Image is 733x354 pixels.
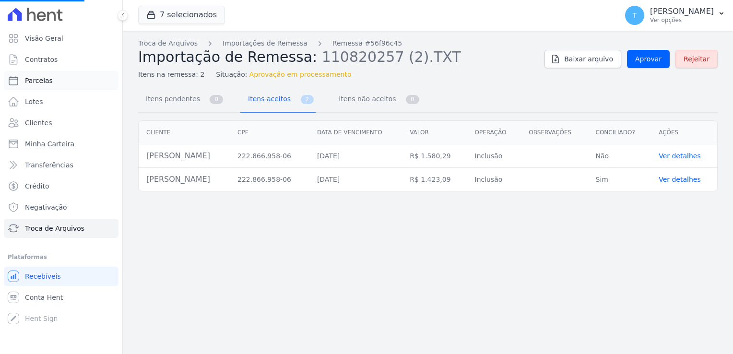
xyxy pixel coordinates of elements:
[4,50,118,69] a: Contratos
[651,121,717,144] th: Ações
[684,54,709,64] span: Rejeitar
[635,54,662,64] span: Aprovar
[544,50,621,68] a: Baixar arquivo
[138,87,225,113] a: Itens pendentes 0
[25,293,63,302] span: Conta Hent
[402,144,467,168] td: R$ 1.580,29
[138,70,204,80] span: Itens na remessa: 2
[240,87,316,113] a: Itens aceitos 2
[216,70,247,80] span: Situação:
[4,219,118,238] a: Troca de Arquivos
[139,121,230,144] th: Cliente
[140,89,202,108] span: Itens pendentes
[406,95,419,104] span: 0
[4,198,118,217] a: Negativação
[309,168,402,191] td: [DATE]
[4,288,118,307] a: Conta Hent
[4,134,118,153] a: Minha Carteira
[25,181,49,191] span: Crédito
[309,144,402,168] td: [DATE]
[25,224,84,233] span: Troca de Arquivos
[301,95,314,104] span: 2
[467,168,521,191] td: Inclusão
[230,144,309,168] td: 222.866.958-06
[650,7,714,16] p: [PERSON_NAME]
[4,267,118,286] a: Recebíveis
[8,251,115,263] div: Plataformas
[4,29,118,48] a: Visão Geral
[25,118,52,128] span: Clientes
[627,50,670,68] a: Aprovar
[138,38,198,48] a: Troca de Arquivos
[223,38,307,48] a: Importações de Remessa
[617,2,733,29] button: T [PERSON_NAME] Ver opções
[309,121,402,144] th: Data de vencimento
[25,76,53,85] span: Parcelas
[588,168,651,191] td: Sim
[139,144,230,168] td: [PERSON_NAME]
[322,47,461,65] span: 110820257 (2).TXT
[138,6,225,24] button: 7 selecionados
[588,121,651,144] th: Conciliado?
[4,155,118,175] a: Transferências
[249,70,352,80] span: Aprovação em processamento
[467,121,521,144] th: Operação
[4,113,118,132] a: Clientes
[25,160,73,170] span: Transferências
[402,121,467,144] th: Valor
[4,177,118,196] a: Crédito
[25,202,67,212] span: Negativação
[564,54,613,64] span: Baixar arquivo
[331,87,421,113] a: Itens não aceitos 0
[242,89,293,108] span: Itens aceitos
[521,121,588,144] th: Observações
[659,152,701,160] a: Ver detalhes
[467,144,521,168] td: Inclusão
[25,34,63,43] span: Visão Geral
[4,92,118,111] a: Lotes
[25,139,74,149] span: Minha Carteira
[333,89,398,108] span: Itens não aceitos
[633,12,637,19] span: T
[402,168,467,191] td: R$ 1.423,09
[25,97,43,106] span: Lotes
[659,176,701,183] a: Ver detalhes
[230,121,309,144] th: CPF
[210,95,223,104] span: 0
[138,48,317,65] span: Importação de Remessa:
[332,38,402,48] a: Remessa #56f96c45
[675,50,718,68] a: Rejeitar
[138,38,537,48] nav: Breadcrumb
[588,144,651,168] td: Não
[230,168,309,191] td: 222.866.958-06
[650,16,714,24] p: Ver opções
[25,55,58,64] span: Contratos
[25,271,61,281] span: Recebíveis
[4,71,118,90] a: Parcelas
[139,168,230,191] td: [PERSON_NAME]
